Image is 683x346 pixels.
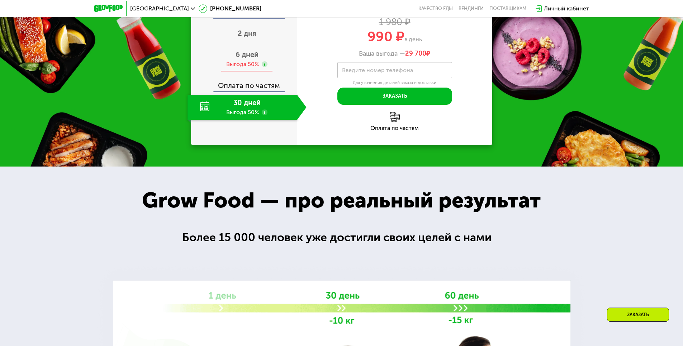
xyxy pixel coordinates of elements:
button: Заказать [337,88,452,105]
div: Оплата по частям [297,125,492,131]
div: Ваша выгода — [297,50,492,58]
div: Оплата по частям [192,75,297,91]
div: Выгода 50% [226,60,259,68]
a: [PHONE_NUMBER] [199,4,261,13]
div: Оплата сразу [192,9,297,18]
span: 2 дня [238,29,256,38]
img: l6xcnZfty9opOoJh.png [390,112,400,122]
span: в день [404,36,422,43]
div: Заказать [607,308,669,322]
span: [GEOGRAPHIC_DATA] [130,6,189,11]
div: 1 980 ₽ [297,18,492,26]
div: Личный кабинет [544,4,589,13]
span: ₽ [405,50,430,58]
a: Вендинги [459,6,484,11]
div: Более 15 000 человек уже достигли своих целей с нами [182,229,501,246]
div: Grow Food — про реальный результат [126,184,556,216]
div: Для уточнения деталей заказа и доставки [337,80,452,86]
div: поставщикам [489,6,526,11]
span: 29 700 [405,50,426,57]
label: Введите номер телефона [342,68,413,72]
span: 990 ₽ [367,28,404,45]
span: 6 дней [236,50,259,59]
a: Качество еды [418,6,453,11]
